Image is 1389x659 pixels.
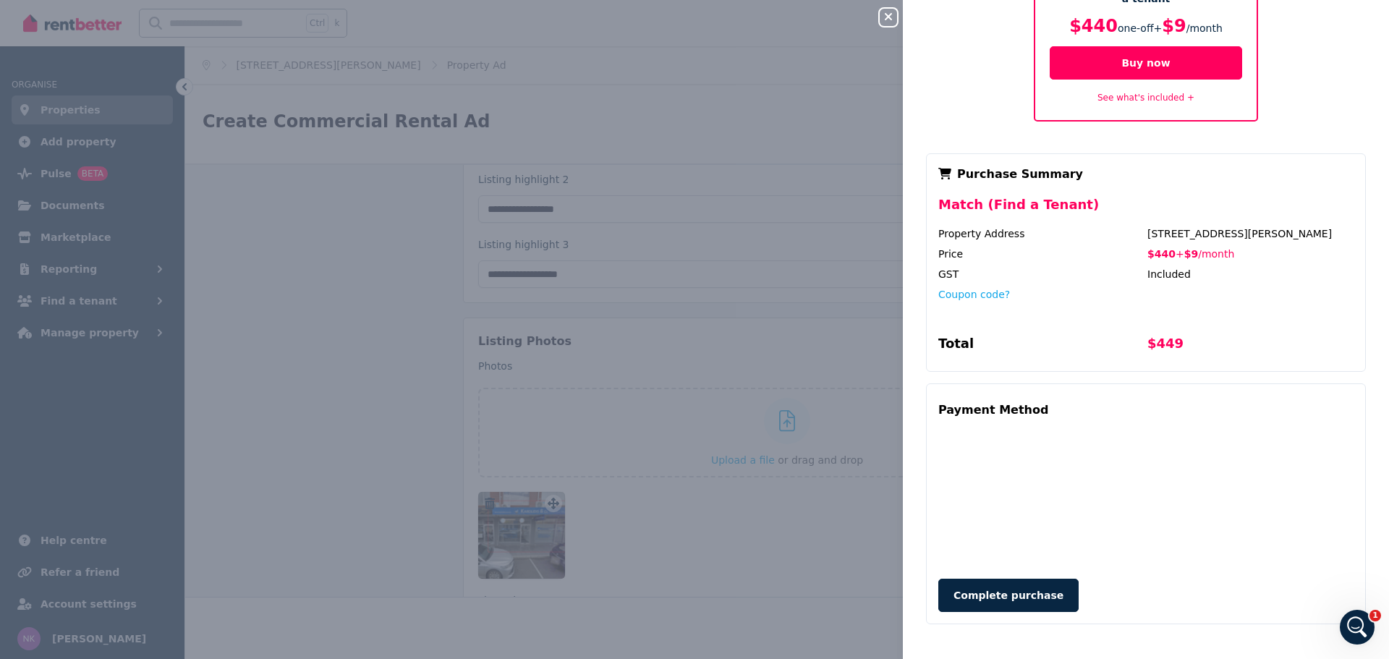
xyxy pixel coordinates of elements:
[254,6,280,32] div: Close
[226,6,254,33] button: Home
[938,579,1079,612] button: Complete purchase
[23,208,137,217] div: [PERSON_NAME] • 2h ago
[171,425,191,445] span: Amazing
[1147,333,1354,360] div: $449
[938,396,1048,425] div: Payment Method
[12,112,278,145] div: Jeremy says…
[938,247,1144,261] div: Price
[1147,267,1354,281] div: Included
[1154,22,1163,34] span: +
[70,7,164,18] h1: [PERSON_NAME]
[1147,226,1354,241] div: [STREET_ADDRESS][PERSON_NAME]
[12,145,278,221] div: Jeremy says…
[938,287,1010,302] button: Coupon code?
[27,397,199,414] div: Rate your conversation
[1186,22,1223,34] span: / month
[1184,248,1198,260] span: $9
[938,195,1354,226] div: Match (Find a Tenant)
[1069,16,1118,36] span: $440
[35,425,55,445] span: Terrible
[103,425,123,445] span: OK
[1147,248,1176,260] span: $440
[938,333,1144,360] div: Total
[12,325,237,370] div: Let me know if you need help with anything else
[23,50,220,90] b: [PERSON_NAME][EMAIL_ADDRESS][PERSON_NAME][DOMAIN_NAME]
[938,267,1144,281] div: GST
[248,468,271,491] button: Send a message…
[46,474,57,485] button: Gif picker
[23,230,226,315] div: You can visit the account settings to see your payment history and that you paid a similar amount...
[43,114,58,129] img: Profile image for Jeremy
[1198,248,1234,260] span: / month
[1050,46,1242,80] button: Buy now
[12,325,278,382] div: Jeremy says…
[1369,610,1381,621] span: 1
[1176,248,1184,260] span: +
[22,474,34,485] button: Emoji picker
[9,6,37,33] button: go back
[1340,610,1375,645] iframe: Intercom live chat
[23,333,226,362] div: Let me know if you need help with anything else
[12,443,277,468] textarea: Message…
[137,425,157,445] span: Great
[41,8,64,31] img: Profile image for Jeremy
[62,116,143,127] b: [PERSON_NAME]
[1097,93,1194,103] a: See what's included +
[69,474,80,485] button: Upload attachment
[935,428,1356,564] iframe: Secure payment input frame
[62,115,247,128] div: joined the conversation
[23,154,226,197] div: Good morning, please let me know if you have any questions or if there is anything I can help with
[938,166,1354,183] div: Purchase Summary
[1162,16,1186,36] span: $9
[92,474,103,485] button: Start recording
[12,382,278,479] div: The RentBetter Team says…
[70,18,174,33] p: Active in the last 15m
[12,221,237,324] div: You can visit the account settings to see your payment history and that you paid a similar amount...
[12,145,237,205] div: Good morning, please let me know if you have any questions or if there is anything I can help wit...
[938,226,1144,241] div: Property Address
[1118,22,1154,34] span: one-off
[12,221,278,326] div: Jeremy says…
[69,425,89,445] span: Bad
